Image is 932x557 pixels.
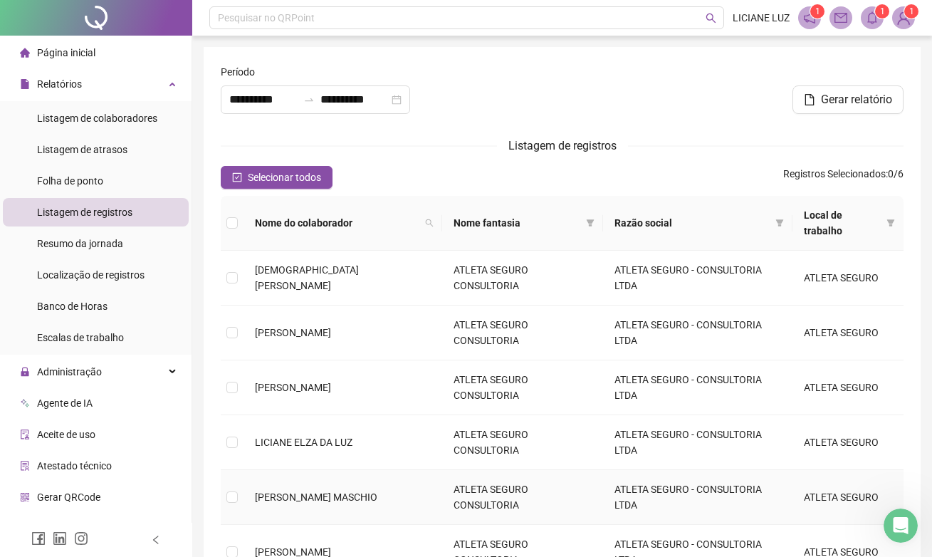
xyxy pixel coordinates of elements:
span: Listagem de registros [508,139,617,152]
td: ATLETA SEGURO [792,306,904,360]
span: [PERSON_NAME] MASCHIO [255,491,377,503]
sup: Atualize o seu contato no menu Meus Dados [904,4,918,19]
span: Resumo da jornada [37,238,123,249]
td: ATLETA SEGURO [792,470,904,525]
span: file [804,94,815,105]
td: ATLETA SEGURO CONSULTORIA [442,306,603,360]
span: swap-right [303,94,315,105]
span: audit [20,430,30,439]
td: ATLETA SEGURO - CONSULTORIA LTDA [603,251,792,306]
td: ATLETA SEGURO - CONSULTORIA LTDA [603,415,792,470]
span: Razão social [614,215,770,231]
span: solution [20,461,30,471]
span: : 0 / 6 [783,166,904,189]
span: home [20,48,30,58]
span: [PERSON_NAME] [255,382,331,393]
span: Registros Selecionados [783,168,886,179]
td: ATLETA SEGURO CONSULTORIA [442,251,603,306]
span: filter [773,212,787,234]
span: filter [775,219,784,227]
td: ATLETA SEGURO [792,360,904,415]
span: 1 [909,6,914,16]
td: ATLETA SEGURO CONSULTORIA [442,360,603,415]
span: to [303,94,315,105]
span: Nome fantasia [454,215,580,231]
span: 1 [880,6,885,16]
span: notification [803,11,816,24]
span: filter [884,204,898,241]
sup: 1 [810,4,824,19]
span: check-square [232,172,242,182]
span: Atestado técnico [37,460,112,472]
button: Selecionar todos [221,166,333,189]
span: Listagem de registros [37,207,132,218]
span: left [151,535,161,545]
span: file [20,79,30,89]
span: Local de trabalho [804,207,881,239]
span: instagram [74,531,88,546]
span: Página inicial [37,47,95,58]
span: Folha de ponto [37,175,103,187]
td: ATLETA SEGURO - CONSULTORIA LTDA [603,470,792,525]
img: 95185 [893,7,914,28]
span: Agente de IA [37,397,93,409]
span: Gerar relatório [821,91,892,108]
span: facebook [31,531,46,546]
span: mail [834,11,847,24]
td: ATLETA SEGURO [792,415,904,470]
span: search [706,13,716,24]
td: ATLETA SEGURO - CONSULTORIA LTDA [603,360,792,415]
span: Relatórios [37,78,82,90]
span: Gerar QRCode [37,491,100,503]
span: filter [886,219,895,227]
span: 1 [815,6,820,16]
span: search [422,212,436,234]
td: ATLETA SEGURO CONSULTORIA [442,415,603,470]
span: Nome do colaborador [255,215,419,231]
span: Banco de Horas [37,301,108,312]
td: ATLETA SEGURO [792,251,904,306]
span: qrcode [20,492,30,502]
span: Escalas de trabalho [37,332,124,343]
span: [PERSON_NAME] [255,327,331,338]
span: search [425,219,434,227]
span: Listagem de atrasos [37,144,127,155]
span: Localização de registros [37,269,145,281]
span: LICIANE LUZ [733,10,790,26]
span: Listagem de colaboradores [37,113,157,124]
span: linkedin [53,531,67,546]
span: [DEMOGRAPHIC_DATA][PERSON_NAME] [255,264,359,291]
span: Período [221,64,255,80]
span: lock [20,367,30,377]
td: ATLETA SEGURO CONSULTORIA [442,470,603,525]
span: Administração [37,366,102,378]
sup: 1 [875,4,889,19]
span: Aceite de uso [37,429,95,440]
span: LICIANE ELZA DA LUZ [255,437,352,448]
span: Selecionar todos [248,170,321,185]
button: Gerar relatório [792,85,904,114]
td: ATLETA SEGURO - CONSULTORIA LTDA [603,306,792,360]
span: bell [866,11,879,24]
iframe: Intercom live chat [884,509,918,543]
span: filter [586,219,595,227]
span: filter [583,212,597,234]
